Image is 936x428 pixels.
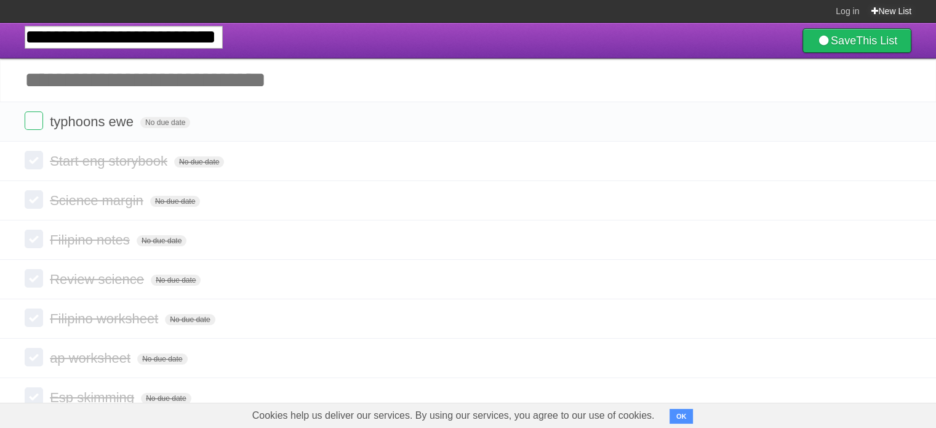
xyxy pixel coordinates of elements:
span: Review science [50,272,147,287]
span: Filipino worksheet [50,311,161,326]
span: No due date [137,235,186,246]
label: Done [25,190,43,209]
label: Done [25,348,43,366]
label: Done [25,269,43,288]
span: ap worksheet [50,350,134,366]
span: No due date [137,353,187,365]
span: Cookies help us deliver our services. By using our services, you agree to our use of cookies. [240,403,667,428]
span: Start eng storybook [50,153,170,169]
label: Done [25,309,43,327]
span: No due date [151,275,201,286]
span: No due date [141,393,191,404]
span: Filipino notes [50,232,133,248]
label: Done [25,151,43,169]
span: No due date [174,156,224,168]
label: Done [25,230,43,248]
label: Done [25,111,43,130]
b: This List [856,34,897,47]
a: SaveThis List [802,28,911,53]
span: Esp skimming [50,390,137,405]
label: Done [25,387,43,406]
span: Science margin [50,193,146,208]
span: No due date [165,314,215,325]
span: No due date [150,196,200,207]
span: No due date [140,117,190,128]
button: OK [670,409,694,424]
span: typhoons ewe [50,114,137,129]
